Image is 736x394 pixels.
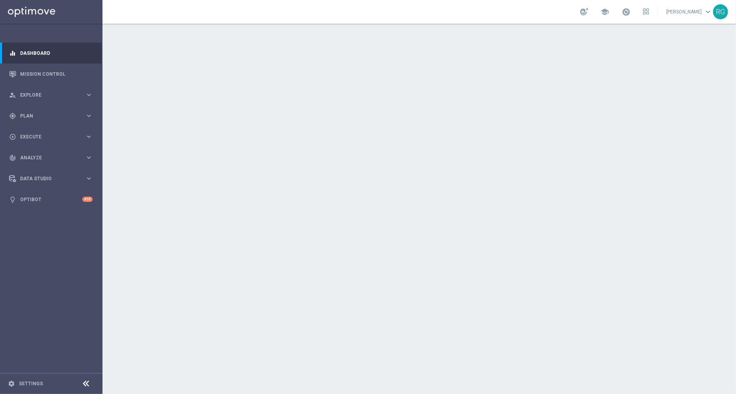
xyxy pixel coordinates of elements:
[9,91,16,99] i: person_search
[85,112,93,120] i: keyboard_arrow_right
[9,50,93,56] button: equalizer Dashboard
[704,7,712,16] span: keyboard_arrow_down
[85,175,93,182] i: keyboard_arrow_right
[19,381,43,386] a: Settings
[713,4,728,19] div: RG
[9,176,93,182] button: Data Studio keyboard_arrow_right
[9,50,16,57] i: equalizer
[82,197,93,202] div: +10
[20,63,93,84] a: Mission Control
[9,112,85,120] div: Plan
[85,91,93,99] i: keyboard_arrow_right
[9,196,16,203] i: lightbulb
[85,154,93,161] i: keyboard_arrow_right
[20,114,85,118] span: Plan
[9,189,93,210] div: Optibot
[665,6,713,18] a: [PERSON_NAME]keyboard_arrow_down
[8,380,15,387] i: settings
[9,71,93,77] button: Mission Control
[9,113,93,119] button: gps_fixed Plan keyboard_arrow_right
[9,196,93,203] button: lightbulb Optibot +10
[9,155,93,161] button: track_changes Analyze keyboard_arrow_right
[9,92,93,98] button: person_search Explore keyboard_arrow_right
[9,112,16,120] i: gps_fixed
[9,154,85,161] div: Analyze
[20,189,82,210] a: Optibot
[9,91,85,99] div: Explore
[9,43,93,63] div: Dashboard
[9,133,85,140] div: Execute
[20,93,85,97] span: Explore
[9,134,93,140] button: play_circle_outline Execute keyboard_arrow_right
[9,133,16,140] i: play_circle_outline
[9,154,16,161] i: track_changes
[20,43,93,63] a: Dashboard
[85,133,93,140] i: keyboard_arrow_right
[20,134,85,139] span: Execute
[9,175,85,182] div: Data Studio
[600,7,609,16] span: school
[20,176,85,181] span: Data Studio
[20,155,85,160] span: Analyze
[9,63,93,84] div: Mission Control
